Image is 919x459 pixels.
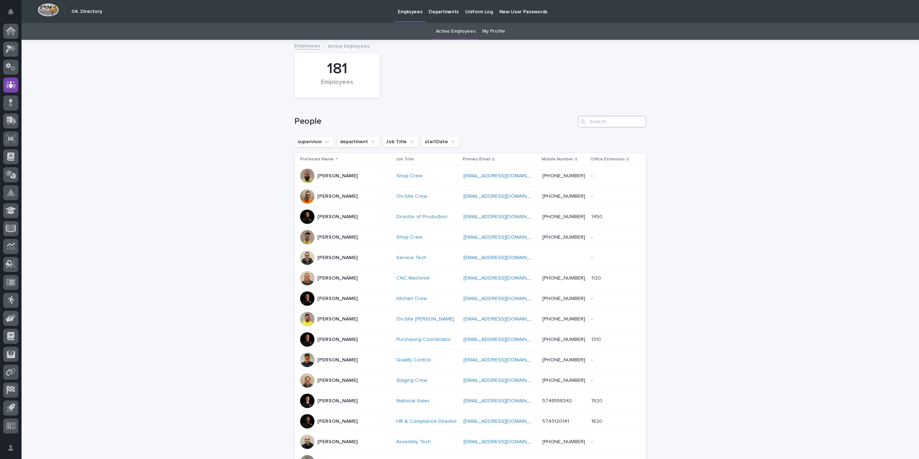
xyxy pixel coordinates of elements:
[463,317,545,322] a: [EMAIL_ADDRESS][DOMAIN_NAME]
[294,248,646,268] tr: [PERSON_NAME]Service Tech [EMAIL_ADDRESS][DOMAIN_NAME] --
[294,329,646,350] tr: [PERSON_NAME]Purchasing Coordinator [EMAIL_ADDRESS][DOMAIN_NAME] [PHONE_NUMBER]13101310
[317,193,358,200] p: [PERSON_NAME]
[317,439,358,445] p: [PERSON_NAME]
[591,192,594,200] p: -
[463,194,545,199] a: [EMAIL_ADDRESS][DOMAIN_NAME]
[328,42,369,50] p: Active Employees
[463,276,545,281] a: [EMAIL_ADDRESS][DOMAIN_NAME]
[463,378,545,383] a: [EMAIL_ADDRESS][DOMAIN_NAME]
[9,9,18,20] div: Notifications
[396,316,454,322] a: On-Site [PERSON_NAME]
[300,155,334,163] p: Preferred Name
[294,411,646,432] tr: [PERSON_NAME]HR & Compliance Director [EMAIL_ADDRESS][DOMAIN_NAME] 574312014116201620
[542,173,585,178] a: [PHONE_NUMBER]
[396,155,414,163] p: Job Title
[591,335,602,343] p: 1310
[317,214,358,220] p: [PERSON_NAME]
[396,234,422,240] a: Shop Crew
[463,214,545,219] a: [EMAIL_ADDRESS][DOMAIN_NAME]
[396,398,430,404] a: National Sales
[294,116,575,127] h1: People
[396,193,427,200] a: On-Site Crew
[317,418,358,425] p: [PERSON_NAME]
[463,357,545,362] a: [EMAIL_ADDRESS][DOMAIN_NAME]
[294,370,646,391] tr: [PERSON_NAME]Staging Crew [EMAIL_ADDRESS][DOMAIN_NAME] [PHONE_NUMBER]--
[294,136,334,147] button: supervisor
[396,296,427,302] a: Kitchen Crew
[317,337,358,343] p: [PERSON_NAME]
[436,23,476,40] a: Active Employees
[591,233,594,240] p: -
[591,294,594,302] p: -
[294,432,646,452] tr: [PERSON_NAME]Assembly Tech [EMAIL_ADDRESS][DOMAIN_NAME] [PHONE_NUMBER]--
[542,398,572,403] a: 5748558342
[591,155,625,163] p: Office Extension
[542,419,569,424] a: 5743120141
[71,9,102,15] h2: 04. Directory
[591,356,594,363] p: -
[591,172,594,179] p: -
[294,41,320,50] a: Employees
[3,4,18,19] button: Notifications
[542,439,585,444] a: [PHONE_NUMBER]
[317,316,358,322] p: [PERSON_NAME]
[317,398,358,404] p: [PERSON_NAME]
[317,357,358,363] p: [PERSON_NAME]
[396,357,431,363] a: Quality Control
[317,275,358,281] p: [PERSON_NAME]
[463,439,545,444] a: [EMAIL_ADDRESS][DOMAIN_NAME]
[591,376,594,384] p: -
[317,173,358,179] p: [PERSON_NAME]
[383,136,419,147] button: Job Title
[396,337,451,343] a: Purchasing Coordinator
[421,136,460,147] button: startDate
[396,439,431,445] a: Assembly Tech
[542,155,573,163] p: Mobile Number
[542,337,585,342] a: [PHONE_NUMBER]
[542,357,585,362] a: [PHONE_NUMBER]
[463,173,545,178] a: [EMAIL_ADDRESS][DOMAIN_NAME]
[396,173,422,179] a: Shop Crew
[463,255,545,260] a: [EMAIL_ADDRESS][DOMAIN_NAME]
[294,309,646,329] tr: [PERSON_NAME]On-Site [PERSON_NAME] [EMAIL_ADDRESS][DOMAIN_NAME] [PHONE_NUMBER]--
[542,194,585,199] a: [PHONE_NUMBER]
[542,378,585,383] a: [PHONE_NUMBER]
[317,296,358,302] p: [PERSON_NAME]
[463,155,490,163] p: Primary Email
[591,315,594,322] p: -
[591,274,602,281] p: 1120
[463,398,545,403] a: [EMAIL_ADDRESS][DOMAIN_NAME]
[317,234,358,240] p: [PERSON_NAME]
[542,214,585,219] a: [PHONE_NUMBER]
[591,417,604,425] p: 1620
[396,418,457,425] a: HR & Compliance Director
[317,378,358,384] p: [PERSON_NAME]
[294,186,646,207] tr: [PERSON_NAME]On-Site Crew [EMAIL_ADDRESS][DOMAIN_NAME] [PHONE_NUMBER]--
[591,212,604,220] p: 1450
[396,275,430,281] a: CNC Machinist
[294,227,646,248] tr: [PERSON_NAME]Shop Crew [EMAIL_ADDRESS][DOMAIN_NAME] [PHONE_NUMBER]--
[294,207,646,227] tr: [PERSON_NAME]Director of Production [EMAIL_ADDRESS][DOMAIN_NAME] [PHONE_NUMBER]14501450
[317,255,358,261] p: [PERSON_NAME]
[591,253,594,261] p: -
[294,350,646,370] tr: [PERSON_NAME]Quality Control [EMAIL_ADDRESS][DOMAIN_NAME] [PHONE_NUMBER]--
[396,255,426,261] a: Service Tech
[463,235,545,240] a: [EMAIL_ADDRESS][DOMAIN_NAME]
[542,235,585,240] a: [PHONE_NUMBER]
[294,289,646,309] tr: [PERSON_NAME]Kitchen Crew [EMAIL_ADDRESS][DOMAIN_NAME] [PHONE_NUMBER]--
[294,268,646,289] tr: [PERSON_NAME]CNC Machinist [EMAIL_ADDRESS][DOMAIN_NAME] [PHONE_NUMBER]11201120
[542,276,585,281] a: [PHONE_NUMBER]
[542,296,585,301] a: [PHONE_NUMBER]
[542,317,585,322] a: [PHONE_NUMBER]
[463,296,545,301] a: [EMAIL_ADDRESS][DOMAIN_NAME]
[294,391,646,411] tr: [PERSON_NAME]National Sales [EMAIL_ADDRESS][DOMAIN_NAME] 574855834219201920
[307,60,368,78] div: 181
[578,116,646,127] input: Search
[307,79,368,94] div: Employees
[337,136,380,147] button: department
[396,378,427,384] a: Staging Crew
[482,23,505,40] a: My Profile
[463,337,545,342] a: [EMAIL_ADDRESS][DOMAIN_NAME]
[396,214,447,220] a: Director of Production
